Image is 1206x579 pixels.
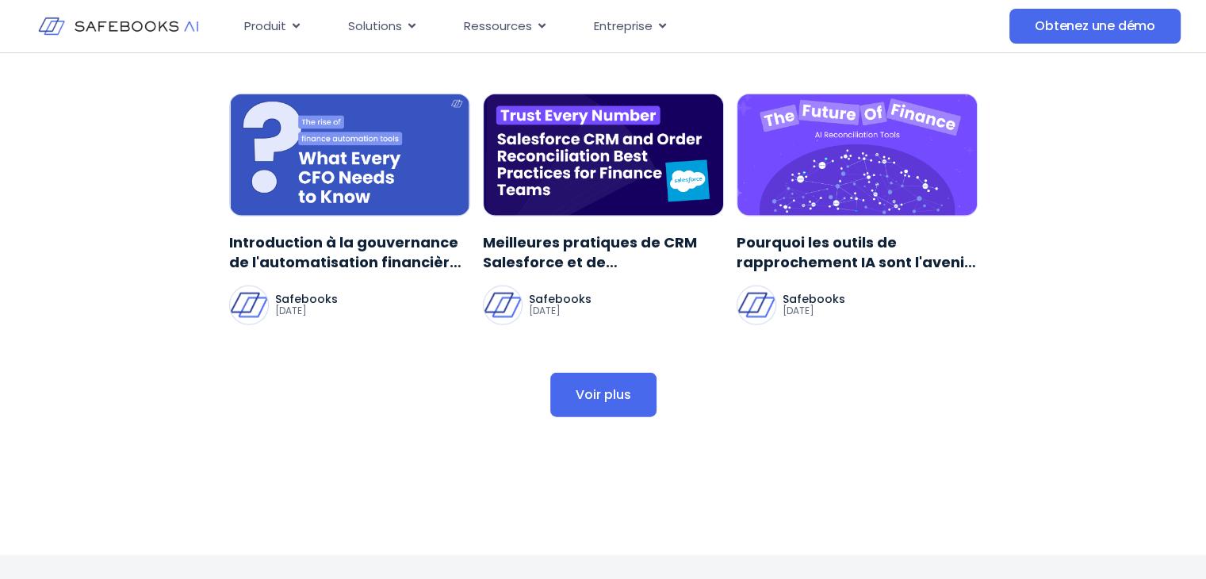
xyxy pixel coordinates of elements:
font: Ressources [464,17,532,34]
font: Safebooks [783,291,845,307]
font: Obtenez une démo [1035,17,1155,35]
font: Safebooks [529,291,592,307]
a: Pourquoi les outils de rapprochement IA sont l'avenir de la finance [737,232,978,272]
font: Pourquoi les outils de rapprochement IA sont l'avenir de la finance [737,232,976,292]
font: Entreprise [594,17,653,34]
div: Menu Basculer [232,11,917,42]
nav: Menu [232,11,917,42]
img: Trust_Every_Number__Implementing_Data_Lineage_Across_the_Finance_Stack-1752490545676.png [483,94,724,217]
font: Solutions [348,17,402,34]
font: Introduction à la gouvernance de l'automatisation financière : ce que tout directeur financier do... [229,232,466,313]
a: Introduction à la gouvernance de l'automatisation financière : ce que tout directeur financier do... [229,232,470,272]
font: Meilleures pratiques de CRM Salesforce et de rapprochement des commandes pour les équipes financi... [483,232,706,332]
font: Voir plus [576,385,631,404]
a: Voir plus [550,373,657,418]
font: Produit [244,17,286,34]
a: Meilleures pratiques de CRM Salesforce et de rapprochement des commandes pour les équipes financi... [483,232,724,272]
font: [DATE] [529,304,561,317]
img: Finance_Automation_Governance_for_CFOs_2-1745251091943.png [229,94,470,217]
img: Safebooks [737,286,775,324]
a: Obtenez une démo [1009,9,1181,44]
font: [DATE] [275,304,307,317]
img: Safebooks [230,286,268,324]
img: Safebooks [484,286,522,324]
font: Safebooks [275,291,338,307]
img: AI_Reconciliation_Tools_Future_of_Finance-1755694423255.png [737,94,978,217]
font: [DATE] [783,304,814,317]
